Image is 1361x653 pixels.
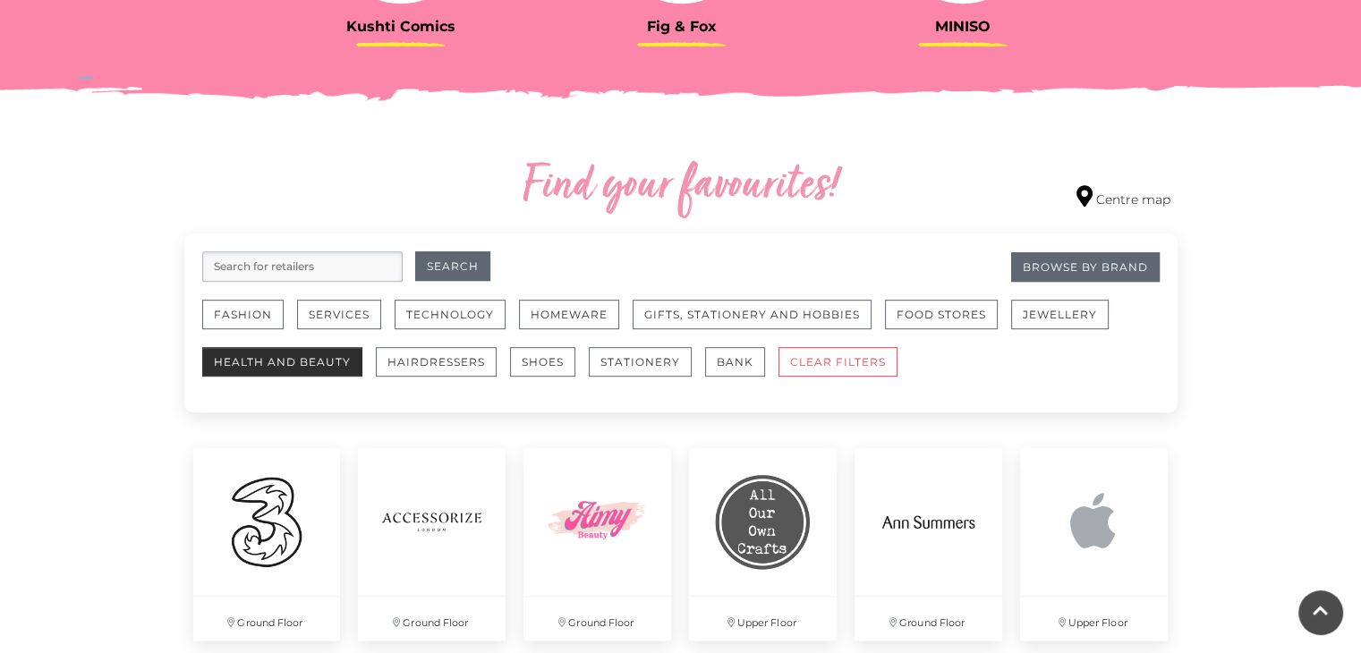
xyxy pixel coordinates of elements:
[689,597,837,640] p: Upper Floor
[1020,597,1168,640] p: Upper Floor
[680,439,846,649] a: Upper Floor
[349,439,515,649] a: Ground Floor
[202,300,297,347] a: Fashion
[836,18,1090,35] h3: MINISO
[846,439,1011,649] a: Ground Floor
[193,597,341,640] p: Ground Floor
[519,300,619,329] button: Homeware
[885,300,1011,347] a: Food Stores
[1011,252,1160,282] a: Browse By Brand
[555,18,809,35] h3: Fig & Fox
[778,347,897,377] button: CLEAR FILTERS
[202,251,403,282] input: Search for retailers
[1076,185,1170,209] a: Centre map
[589,347,692,377] button: Stationery
[297,300,381,329] button: Services
[415,251,490,281] button: Search
[1011,300,1109,329] button: Jewellery
[519,300,633,347] a: Homeware
[510,347,575,377] button: Shoes
[395,300,519,347] a: Technology
[855,597,1002,640] p: Ground Floor
[523,597,671,640] p: Ground Floor
[274,18,528,35] h3: Kushti Comics
[1011,300,1122,347] a: Jewellery
[297,300,395,347] a: Services
[510,347,589,394] a: Shoes
[376,347,497,377] button: Hairdressers
[354,158,1008,216] h2: Find your favourites!
[778,347,911,394] a: CLEAR FILTERS
[633,300,872,329] button: Gifts, Stationery and Hobbies
[376,347,510,394] a: Hairdressers
[633,300,885,347] a: Gifts, Stationery and Hobbies
[202,347,376,394] a: Health and Beauty
[589,347,705,394] a: Stationery
[515,439,680,649] a: Ground Floor
[885,300,998,329] button: Food Stores
[395,300,506,329] button: Technology
[705,347,778,394] a: Bank
[358,597,506,640] p: Ground Floor
[184,439,350,649] a: Ground Floor
[202,347,362,377] button: Health and Beauty
[705,347,765,377] button: Bank
[1011,439,1177,649] a: Upper Floor
[202,300,284,329] button: Fashion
